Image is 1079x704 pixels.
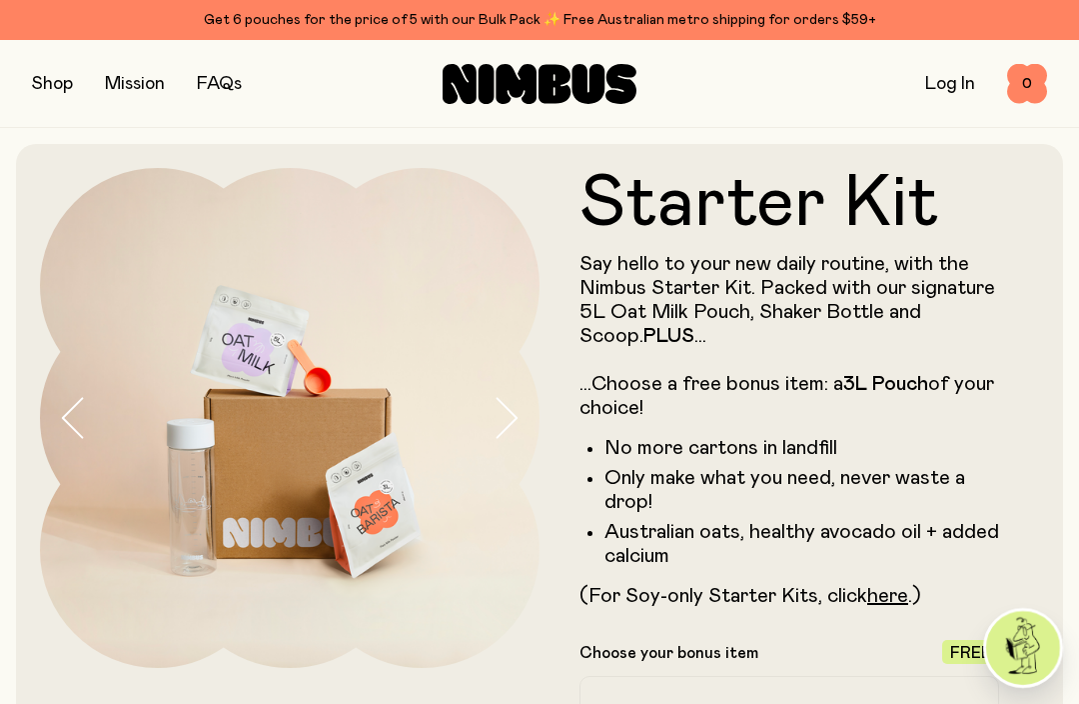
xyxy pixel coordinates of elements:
[604,436,999,460] li: No more cartons in landfill
[925,75,975,93] a: Log In
[579,168,999,240] h1: Starter Kit
[867,586,908,606] a: here
[843,374,867,394] strong: 3L
[872,374,928,394] strong: Pouch
[950,645,991,661] span: Free
[197,75,242,93] a: FAQs
[105,75,165,93] a: Mission
[32,8,1047,32] div: Get 6 pouches for the price of 5 with our Bulk Pack ✨ Free Australian metro shipping for orders $59+
[579,584,999,608] p: (For Soy-only Starter Kits, click .)
[579,252,999,420] p: Say hello to your new daily routine, with the Nimbus Starter Kit. Packed with our signature 5L Oa...
[604,466,999,514] li: Only make what you need, never waste a drop!
[579,643,758,663] p: Choose your bonus item
[1007,64,1047,104] button: 0
[643,326,694,346] strong: PLUS
[604,520,999,568] li: Australian oats, healthy avocado oil + added calcium
[986,611,1060,685] img: agent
